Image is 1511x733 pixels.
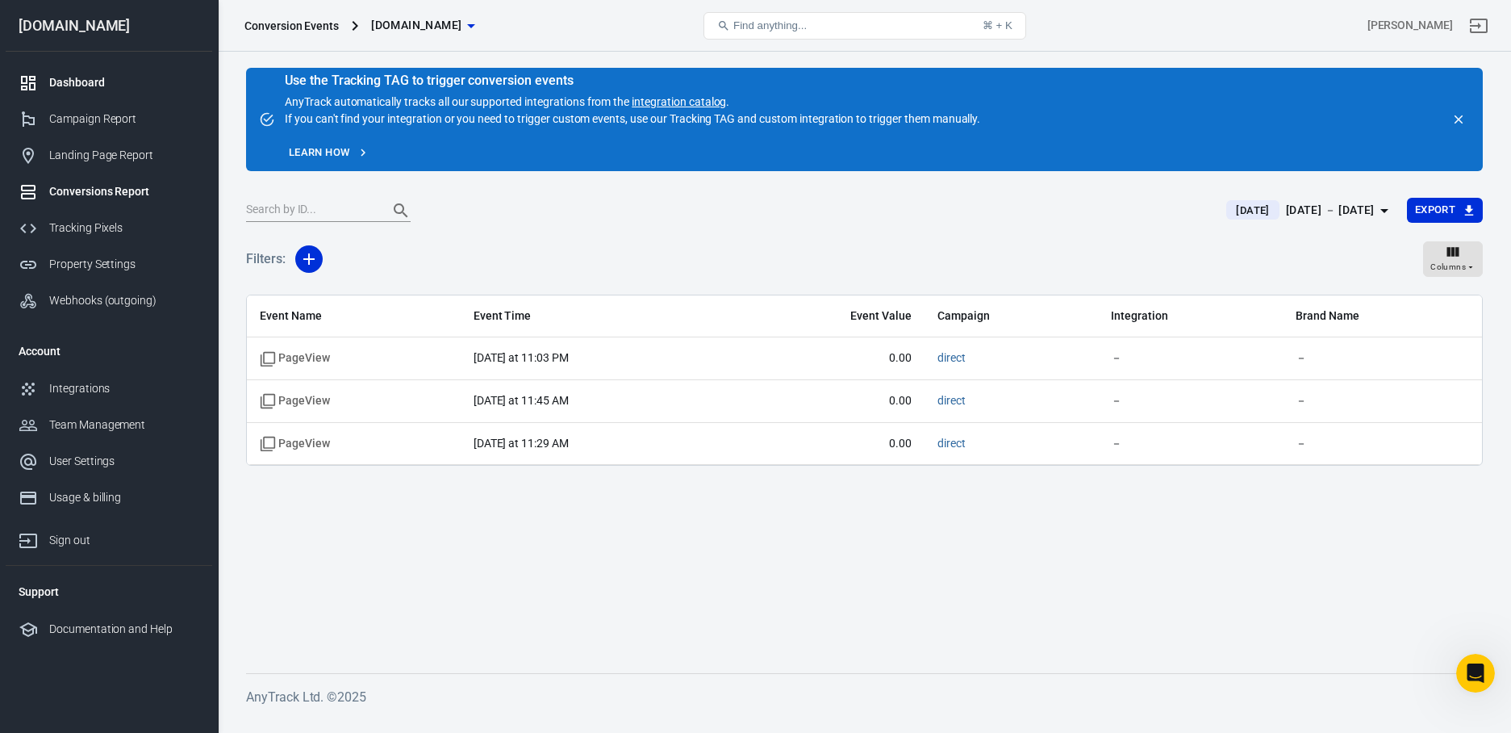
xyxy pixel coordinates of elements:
button: Find anything...⌘ + K [703,12,1026,40]
time: 2025-09-24T11:45:04-05:00 [474,394,569,407]
div: Property Settings [49,256,199,273]
a: Webhooks (outgoing) [6,283,212,319]
div: Conversions Report [49,183,199,200]
span: － [1296,436,1469,452]
button: 💡 Feature Request [85,509,219,542]
span: 0.00 [744,393,912,409]
a: Sign out [6,516,212,559]
div: Hey [PERSON_NAME], [26,103,252,119]
button: [DOMAIN_NAME] [365,10,481,40]
a: Learn how [285,140,373,165]
span: Standard event name [260,436,330,452]
div: Sign out [49,532,199,549]
a: Tracking Pixels [6,210,212,246]
span: Find anything... [733,19,807,31]
button: 🎓 Learn about AnyTrack features [87,469,302,501]
span: － [1111,393,1270,409]
span: Campaign [937,308,1086,325]
div: [DOMAIN_NAME] [6,19,212,33]
span: － [1296,393,1469,409]
span: 0.00 [744,436,912,452]
span: Standard event name [260,350,330,366]
a: User Settings [6,443,212,480]
button: close [1447,108,1470,131]
a: integration catalog [632,95,726,108]
div: AnyTrack automatically tracks all our supported integrations from the . If you can't find your in... [285,74,980,128]
button: Columns [1423,241,1483,277]
h6: AnyTrack Ltd. © 2025 [246,687,1456,707]
div: AnyTrack • Just now [26,163,123,173]
div: Landing Page Report [49,147,199,164]
div: User Settings [49,453,199,470]
li: Support [6,572,212,611]
a: direct [937,437,966,450]
div: [DATE] － [DATE] [1286,200,1375,220]
span: － [1296,350,1469,366]
div: Hey [PERSON_NAME],Which option best applies to your reason for contacting AnyTrack [DATE]?AnyTrac... [13,93,265,160]
a: Team Management [6,407,212,443]
time: 2025-09-24T23:03:13-05:00 [474,351,569,364]
span: Integration [1111,308,1270,325]
div: scrollable content [247,295,1482,465]
input: Search by ID... [246,200,375,221]
li: Account [6,332,212,371]
a: Landing Page Report [6,137,212,174]
a: Campaign Report [6,101,212,137]
div: Tracking Pixels [49,220,199,237]
div: Conversion Events [244,18,339,34]
span: direct [937,350,966,366]
span: [DATE] [1229,203,1275,219]
div: Use the Tracking TAG to trigger conversion events [285,73,980,89]
button: Search [382,191,420,230]
span: － [1111,436,1270,452]
a: Conversions Report [6,174,212,210]
span: Columns [1430,260,1466,274]
div: Team Management [49,417,199,434]
div: Dashboard [49,74,199,91]
span: standoutfitpro.com [371,15,461,36]
div: Webhooks (outgoing) [49,292,199,309]
button: 💳 Billing [226,509,302,542]
button: Home [253,6,283,37]
span: Event Value [744,308,912,325]
span: direct [937,436,966,452]
button: Export [1407,198,1483,223]
span: Brand Name [1296,308,1469,325]
h1: AnyTrack [101,15,159,27]
a: Property Settings [6,246,212,283]
div: Documentation and Help [49,621,199,638]
div: Usage & billing [49,489,199,506]
div: AnyTrack says… [13,93,310,195]
a: direct [937,351,966,364]
img: Profile image for Jose [46,9,72,35]
time: 2025-09-24T11:29:13-05:00 [474,437,569,450]
a: Sign out [1459,6,1498,45]
a: direct [937,394,966,407]
button: [DATE][DATE] － [DATE] [1213,197,1406,224]
div: Campaign Report [49,111,199,128]
button: go back [10,6,41,37]
img: Profile image for Laurent [69,9,94,35]
a: Integrations [6,371,212,407]
span: Standard event name [260,393,330,409]
span: － [1111,350,1270,366]
a: Dashboard [6,65,212,101]
span: Event Name [260,308,448,325]
div: Account id: vFuTmTDd [1367,17,1453,34]
div: Integrations [49,380,199,397]
iframe: Intercom live chat [1456,654,1495,693]
a: Usage & billing [6,480,212,516]
span: 0.00 [744,350,912,366]
div: Close [283,6,312,36]
button: 💬 Technical Support [40,429,182,461]
div: Which option best applies to your reason for contacting AnyTrack [DATE]? [26,119,252,150]
span: Event Time [474,308,699,325]
span: direct [937,393,966,409]
h5: Filters: [246,233,286,285]
div: ⌘ + K [983,19,1012,31]
button: 📅 Book a demo [186,429,302,461]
